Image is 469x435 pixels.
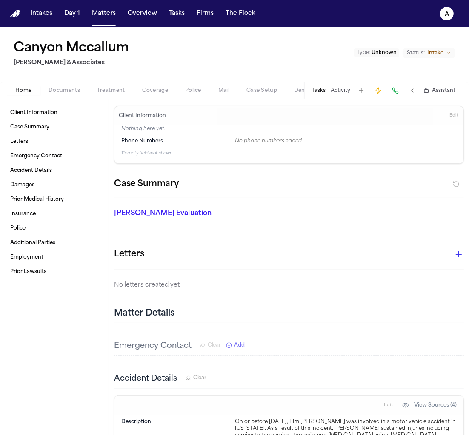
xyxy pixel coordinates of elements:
h1: Canyon Mccallum [14,41,129,56]
h2: Matter Details [114,307,174,319]
span: Home [15,87,31,94]
button: Edit matter name [14,41,129,56]
a: Insurance [7,207,102,221]
a: Prior Lawsuits [7,265,102,279]
button: Day 1 [61,6,83,21]
div: No phone numbers added [235,138,457,145]
span: Clear [208,342,221,349]
span: Unknown [372,50,397,55]
button: Firms [193,6,217,21]
h3: Client Information [117,112,168,119]
button: Add Task [355,85,367,97]
button: Edit [447,109,461,122]
a: Employment [7,250,102,264]
span: Status: [407,50,425,57]
button: Create Immediate Task [372,85,384,97]
button: Tasks [312,87,326,94]
button: Edit [381,398,395,412]
button: The Flock [222,6,259,21]
a: Letters [7,135,102,148]
h3: Emergency Contact [114,340,192,352]
span: Edit [449,113,458,119]
button: Change status from Intake [403,48,455,58]
span: Mail [218,87,229,94]
a: Police [7,222,102,235]
p: [PERSON_NAME] Evaluation [114,208,464,219]
span: Police [185,87,201,94]
button: Make a Call [389,85,401,97]
span: Type : [357,50,370,55]
span: Case Setup [246,87,277,94]
button: Assistant [423,87,455,94]
span: Edit [384,402,393,408]
span: Add [234,342,245,349]
button: Matters [89,6,119,21]
a: Damages [7,178,102,192]
span: Coverage [142,87,168,94]
button: Activity [331,87,350,94]
span: Documents [49,87,80,94]
p: 11 empty fields not shown. [121,150,457,156]
h1: Letters [114,247,144,261]
button: Add New [226,342,245,349]
a: Emergency Contact [7,149,102,163]
span: Clear [193,375,206,381]
a: Case Summary [7,120,102,134]
span: Assistant [432,87,455,94]
span: Intake [427,50,443,57]
button: Tasks [166,6,188,21]
img: Finch Logo [10,10,20,18]
a: Client Information [7,106,102,119]
button: View Sources (4) [398,398,461,412]
button: Clear Accident Details [186,375,206,381]
button: Edit Type: Unknown [354,48,399,57]
p: No letters created yet [114,280,464,290]
button: Overview [124,6,160,21]
span: Demand [294,87,317,94]
h2: [PERSON_NAME] & Associates [14,58,132,68]
button: Intakes [27,6,56,21]
a: Home [10,10,20,18]
a: Prior Medical History [7,193,102,206]
h3: Accident Details [114,373,177,385]
p: Nothing here yet. [121,125,457,134]
span: Treatment [97,87,125,94]
h2: Case Summary [114,177,179,191]
button: Clear Emergency Contact [200,342,221,349]
a: Additional Parties [7,236,102,250]
a: Accident Details [7,164,102,177]
span: Phone Numbers [121,138,163,145]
